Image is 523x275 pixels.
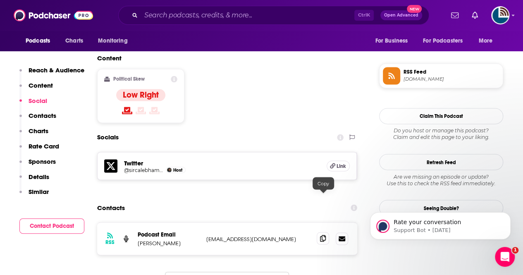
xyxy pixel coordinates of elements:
h2: Contacts [97,200,125,215]
button: Charts [19,127,48,142]
p: Reach & Audience [29,66,84,74]
button: Reach & Audience [19,66,84,81]
p: Contacts [29,112,56,120]
button: Content [19,81,53,97]
p: Charts [29,127,48,135]
img: User Profile [491,6,509,24]
h3: RSS [105,239,115,245]
span: For Podcasters [423,35,463,47]
h2: Political Skew [113,76,145,82]
h4: Low Right [123,90,159,100]
p: [EMAIL_ADDRESS][DOMAIN_NAME] [206,235,310,242]
button: Details [19,173,49,188]
a: RSS Feed[DOMAIN_NAME] [383,67,499,84]
img: Caleb Hammer [167,167,172,172]
button: Contact Podcast [19,218,84,234]
button: open menu [20,33,61,49]
p: Content [29,81,53,89]
span: Logged in as tdunyak [491,6,509,24]
span: rss.pdrl.fm [404,76,499,82]
button: open menu [92,33,138,49]
button: Social [19,97,47,112]
span: Monitoring [98,35,127,47]
span: RSS Feed [404,68,499,76]
div: Are we missing an episode or update? Use this to check the RSS feed immediately. [379,173,503,187]
a: Charts [60,33,88,49]
span: More [479,35,493,47]
p: Rate Card [29,142,59,150]
p: [PERSON_NAME] [138,239,200,246]
span: Podcasts [26,35,50,47]
button: Show profile menu [491,6,509,24]
span: Ctrl K [354,10,374,21]
span: Do you host or manage this podcast? [379,127,503,134]
span: 1 [512,247,518,253]
span: Open Advanced [384,13,418,17]
p: Sponsors [29,158,56,165]
h5: Twitter [124,159,320,167]
button: open menu [369,33,418,49]
p: Social [29,97,47,105]
button: Refresh Feed [379,154,503,170]
button: Similar [19,188,49,203]
a: Link [327,160,350,171]
span: Charts [65,35,83,47]
button: Sponsors [19,158,56,173]
div: Search podcasts, credits, & more... [118,6,429,25]
img: Podchaser - Follow, Share and Rate Podcasts [14,7,93,23]
button: open menu [473,33,503,49]
iframe: Intercom notifications message [358,195,523,253]
h2: Content [97,54,351,62]
div: Copy [313,177,334,189]
div: Claim and edit this page to your liking. [379,127,503,141]
input: Search podcasts, credits, & more... [141,9,354,22]
h2: Socials [97,129,119,145]
span: New [407,5,422,13]
span: Link [337,163,346,169]
iframe: Intercom live chat [495,247,515,267]
button: Open AdvancedNew [380,10,422,20]
p: Details [29,173,49,181]
button: Claim This Podcast [379,108,503,124]
button: Contacts [19,112,56,127]
p: Similar [29,188,49,196]
button: Rate Card [19,142,59,158]
span: For Business [375,35,408,47]
button: open menu [418,33,475,49]
a: @sircalebhammer [124,167,164,173]
a: Show notifications dropdown [468,8,481,22]
p: Podcast Email [138,231,200,238]
a: Show notifications dropdown [448,8,462,22]
span: Host [173,167,182,172]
